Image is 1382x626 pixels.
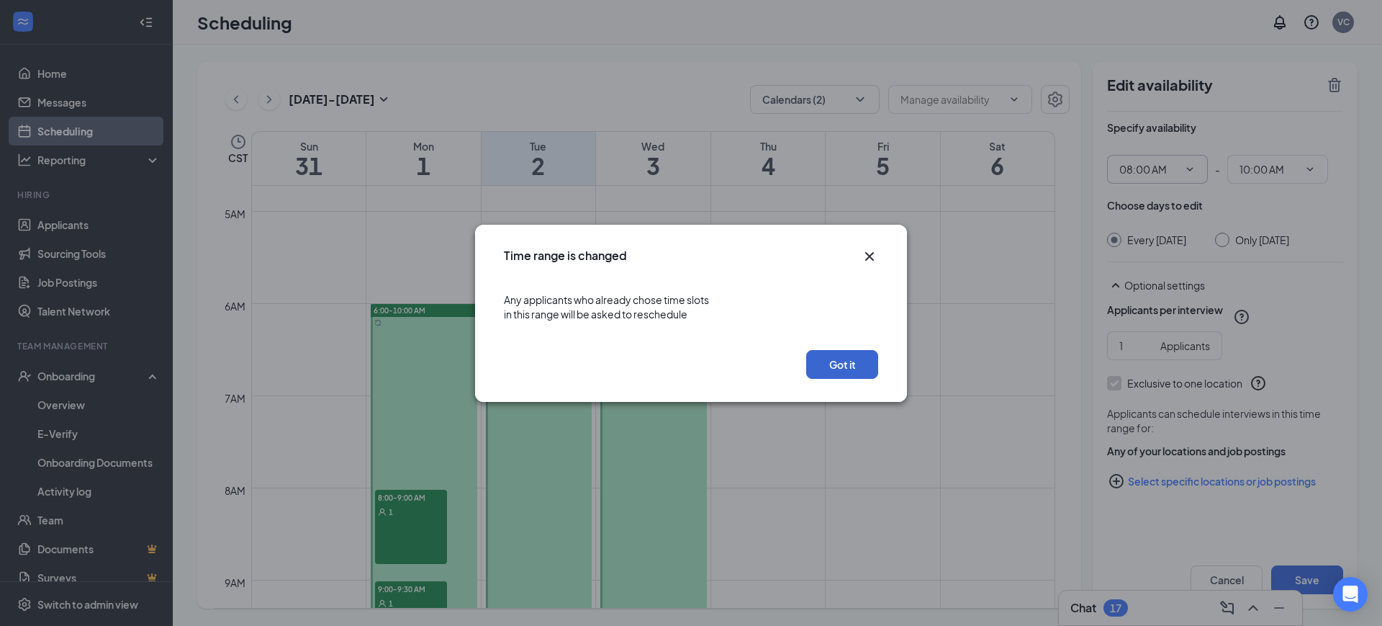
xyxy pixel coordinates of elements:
[504,278,878,336] div: Any applicants who already chose time slots in this range will be asked to reschedule
[1333,577,1368,612] div: Open Intercom Messenger
[806,350,878,379] button: Got it
[861,248,878,265] button: Close
[861,248,878,265] svg: Cross
[504,248,627,264] h3: Time range is changed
